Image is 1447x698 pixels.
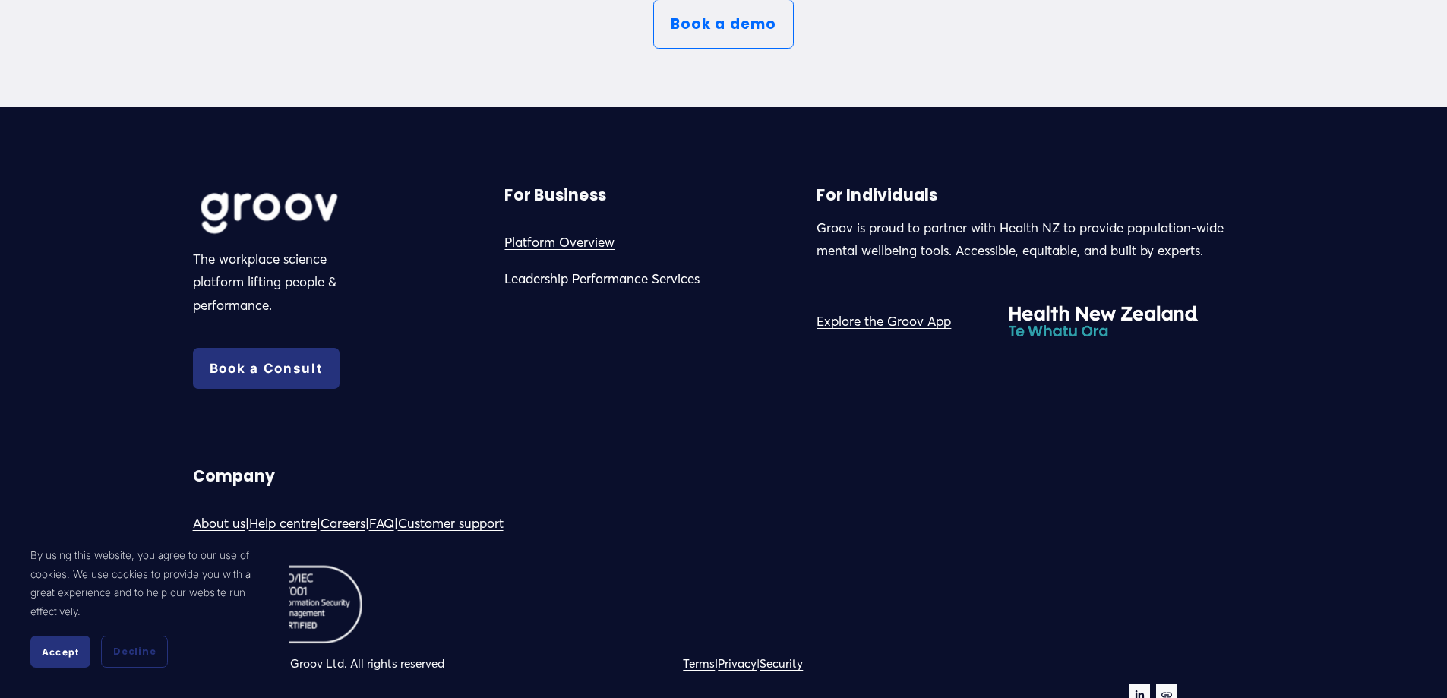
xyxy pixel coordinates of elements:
a: Privacy [718,653,757,674]
p: Copyright © 2024 Groov Ltd. All rights reserved [193,653,719,674]
a: About us [193,512,245,535]
a: Platform Overview [504,231,615,254]
a: Careers [321,512,365,535]
a: Leadership Performance Services [504,267,700,291]
button: Decline [101,636,168,668]
a: FAQ [369,512,394,535]
a: Customer support [398,512,504,535]
a: Help centre [249,512,317,535]
section: Cookie banner [15,531,289,683]
span: Accept [42,646,79,658]
strong: Company [193,466,275,487]
a: Terms [683,653,715,674]
p: The workplace science platform lifting people & performance. [193,248,363,317]
a: Explore the Groov App [817,310,951,333]
p: Groov is proud to partner with Health NZ to provide population-wide mental wellbeing tools. Acces... [817,216,1254,263]
a: Security [760,653,803,674]
p: By using this website, you agree to our use of cookies. We use cookies to provide you with a grea... [30,546,273,621]
strong: For Individuals [817,185,937,206]
a: Book a Consult [193,348,340,389]
p: | | [683,653,1032,674]
p: | | | | [193,512,719,535]
span: Decline [113,645,156,659]
button: Accept [30,636,90,668]
strong: For Business [504,185,605,206]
